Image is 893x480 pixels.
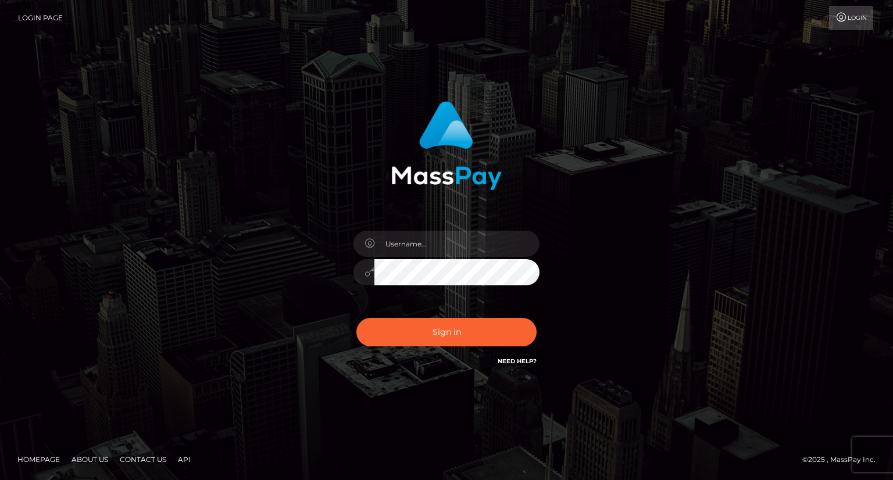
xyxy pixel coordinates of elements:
a: API [173,450,195,468]
img: MassPay Login [391,101,502,190]
div: © 2025 , MassPay Inc. [802,453,884,466]
a: Login [829,6,873,30]
a: About Us [67,450,113,468]
a: Contact Us [115,450,171,468]
input: Username... [374,231,540,257]
a: Need Help? [498,357,537,365]
button: Sign in [356,318,537,346]
a: Homepage [13,450,65,468]
a: Login Page [18,6,63,30]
